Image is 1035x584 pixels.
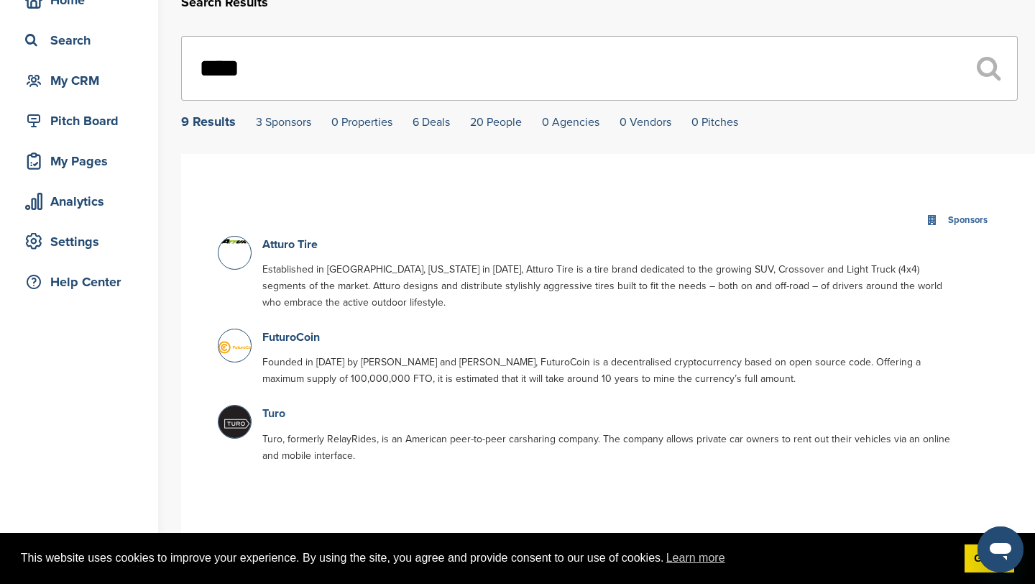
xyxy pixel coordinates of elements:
a: Pitch Board [14,104,144,137]
div: My Pages [22,148,144,174]
a: 0 Vendors [620,115,671,129]
a: 0 Properties [331,115,392,129]
div: Analytics [22,188,144,214]
div: 9 Results [181,115,236,128]
div: Sponsors [944,212,991,229]
a: My CRM [14,64,144,97]
div: Settings [22,229,144,255]
a: Turo [262,406,285,421]
a: Atturo Tire [262,237,318,252]
div: Help Center [22,269,144,295]
img: Futurocoin [218,329,254,365]
iframe: Button to launch messaging window [977,526,1023,572]
a: 0 Pitches [691,115,738,129]
a: My Pages [14,145,144,178]
a: 6 Deals [413,115,450,129]
a: Help Center [14,265,144,298]
a: learn more about cookies [664,547,727,569]
div: Pitch Board [22,108,144,134]
div: Search [22,27,144,53]
p: Established in [GEOGRAPHIC_DATA], [US_STATE] in [DATE], Atturo Tire is a tire brand dedicated to ... [262,261,950,311]
div: My CRM [22,68,144,93]
p: Turo, formerly RelayRides, is an American peer-to-peer carsharing company. The company allows pri... [262,431,950,464]
a: Settings [14,225,144,258]
img: Turo logo [218,406,254,442]
a: Search [14,24,144,57]
p: Founded in [DATE] by [PERSON_NAME] and [PERSON_NAME], FuturoCoin is a decentralised cryptocurrenc... [262,354,950,387]
a: dismiss cookie message [965,544,1014,573]
a: 3 Sponsors [256,115,311,129]
a: FuturoCoin [262,330,320,345]
span: This website uses cookies to improve your experience. By using the site, you agree and provide co... [21,547,953,569]
a: 0 Agencies [542,115,599,129]
a: Analytics [14,185,144,218]
a: 20 People [470,115,522,129]
img: Screen shot 2018 03 15 at 10.35.06 am [218,238,254,245]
